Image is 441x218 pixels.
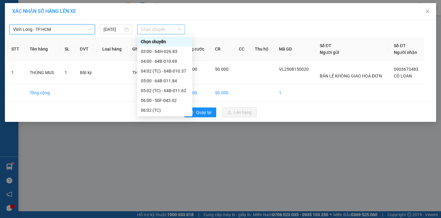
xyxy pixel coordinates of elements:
[210,85,234,101] td: 50.000
[196,109,211,116] span: Quay lại
[25,37,60,61] th: Tên hàng
[425,9,430,14] span: close
[97,37,127,61] th: Loại hàng
[222,107,257,117] button: uploadLên hàng
[52,13,144,20] div: A TUẤN
[394,43,405,48] span: Số ĐT
[52,6,67,12] span: Nhận:
[184,107,216,117] button: rollbackQuay lại
[104,26,123,33] input: 15/08/2025
[141,77,189,84] div: 05:00 - 64B-011.84
[60,37,75,61] th: SL
[141,38,189,45] div: Chọn chuyến
[65,70,67,75] span: 1
[274,37,315,61] th: Mã GD
[127,37,153,61] th: Ghi chú
[250,37,274,61] th: Thu hộ
[52,20,144,28] div: 0946228208
[141,68,189,74] div: 04:02 (TC) - 64B-010.37
[75,61,97,85] td: Bất kỳ
[210,37,234,61] th: CR
[52,5,144,13] div: TP. [PERSON_NAME]
[320,73,382,78] span: BÁN LẺ KHÔNG GIAO HOÁ ĐƠN
[5,6,15,12] span: Gửi:
[5,5,48,13] div: Vĩnh Long
[6,37,25,61] th: STT
[132,70,143,75] span: THUY
[320,43,331,48] span: Số ĐT
[394,67,418,72] span: 0903673483
[141,48,189,55] div: 03:00 - 64H-026.83
[394,50,417,55] span: Người nhận
[5,13,48,20] div: PHỤNG CÁ
[13,25,91,34] span: Vĩnh Long - TP.HCM
[5,20,48,28] div: 0766919919
[215,67,228,72] span: 50.000
[25,85,60,101] td: Tổng cộng
[25,61,60,85] td: THÙNG MUS
[12,8,76,14] span: XÁC NHẬN SỐ HÀNG LÊN XE
[141,58,189,65] div: 04:00 - 64B-010.69
[274,85,315,101] td: 1
[141,107,189,114] div: 06:02 (TC)
[419,3,436,20] button: Close
[6,61,25,85] td: 1
[320,50,339,55] span: Người gửi
[394,73,412,78] span: CÔ LOAN
[279,67,309,72] span: VL2508150020
[52,32,61,38] span: TC:
[75,37,97,61] th: ĐVT
[141,25,181,34] span: Chọn chuyến
[234,37,250,61] th: CC
[137,37,192,47] div: Chọn chuyến
[141,97,189,104] div: 06:00 - 50F-043.02
[179,85,210,101] td: 50.000
[179,37,210,61] th: Tổng cước
[141,87,189,94] div: 05:02 (TC) - 64B-011.62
